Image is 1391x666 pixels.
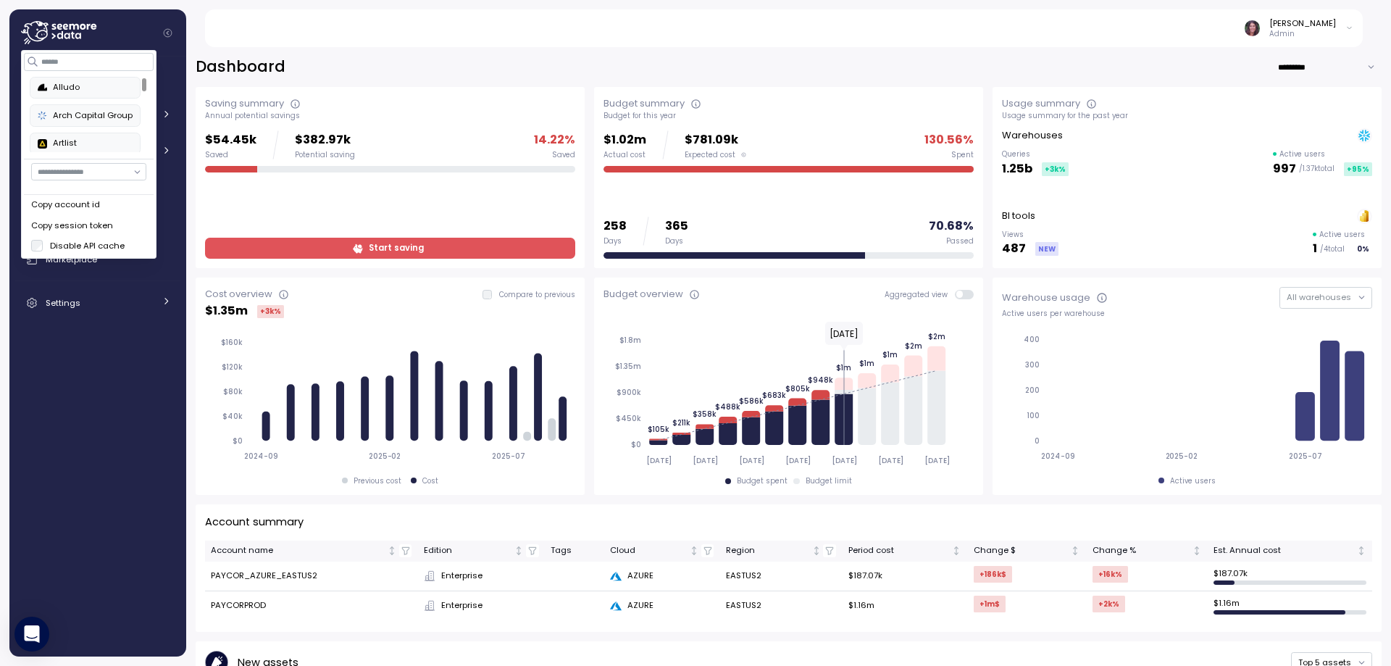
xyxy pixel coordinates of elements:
tspan: $358k [693,409,717,419]
tspan: $0 [631,440,641,449]
div: Potential saving [295,150,355,160]
div: Actual cost [603,150,646,160]
th: Change $Not sorted [967,541,1086,562]
div: +16k % [1093,566,1128,583]
tspan: $0 [233,436,243,446]
p: Queries [1002,149,1069,159]
tspan: $948k [808,375,833,385]
tspan: 2025-02 [1166,451,1198,461]
img: 6628aa71fabf670d87b811be.PNG [38,139,47,149]
p: Admin [1269,29,1336,39]
a: Start saving [205,238,575,259]
p: 14.22 % [534,130,575,150]
div: Edition [424,544,512,557]
p: $382.97k [295,130,355,150]
div: Budget summary [603,96,685,111]
h2: Dashboard [196,57,285,78]
div: Arch Capital Group [38,109,133,122]
tspan: $120k [222,362,243,372]
th: Est. Annual costNot sorted [1208,541,1372,562]
p: Warehouses [1002,128,1063,143]
p: Account summary [205,514,304,530]
div: Copy account id [31,199,146,212]
p: $54.45k [205,130,256,150]
th: RegionNot sorted [720,541,843,562]
img: 68790ce639d2d68da1992664.PNG [38,111,47,120]
div: 0 % [1354,242,1372,256]
div: Not sorted [1356,546,1366,556]
tspan: 2024-09 [1041,451,1075,461]
p: 130.56 % [924,130,974,150]
div: Open Intercom Messenger [14,617,49,652]
td: PAYCORPROD [205,591,418,620]
th: Account nameNot sorted [205,541,418,562]
div: Budget limit [806,476,852,486]
a: Settings [15,288,180,317]
tspan: [DATE] [738,456,764,465]
tspan: [DATE] [785,456,810,465]
a: Discovery [15,173,180,202]
div: Not sorted [811,546,822,556]
tspan: 100 [1027,411,1040,420]
p: 365 [665,217,688,236]
div: Saving summary [205,96,284,111]
span: Marketplace [46,254,97,265]
div: Tags [551,544,598,557]
a: Insights [15,209,180,238]
a: Dashboard [15,66,180,95]
div: Saved [205,150,256,160]
span: Start saving [369,238,424,258]
div: Not sorted [1070,546,1080,556]
div: Alludo [38,81,133,94]
tspan: [DATE] [877,456,903,465]
div: NEW [1035,242,1058,256]
div: AZURE [610,599,714,612]
span: Settings [46,297,80,309]
div: Saved [552,150,575,160]
tspan: 300 [1025,360,1040,370]
td: PAYCOR_AZURE_EASTUS2 [205,562,418,591]
td: EASTUS2 [720,591,843,620]
button: All warehouses [1279,287,1372,308]
span: Aggregated view [885,290,955,299]
div: +186k $ [974,566,1012,583]
p: Active users [1279,149,1325,159]
span: Expected cost [685,150,735,160]
div: Not sorted [514,546,524,556]
tspan: $211k [672,418,690,428]
div: Change $ [974,544,1069,557]
tspan: $900k [617,388,641,397]
tspan: $1m [859,359,874,368]
div: Region [726,544,809,557]
img: ACg8ocLDuIZlR5f2kIgtapDwVC7yp445s3OgbrQTIAV7qYj8P05r5pI=s96-c [1245,20,1260,36]
p: $ 1.35m [205,301,248,321]
div: Cost overview [205,287,272,301]
p: Compare to previous [499,290,575,300]
tspan: $1m [836,363,851,372]
text: [DATE] [830,328,859,340]
tspan: $80k [223,387,243,396]
div: Period cost [848,544,950,557]
p: 1 [1313,239,1317,259]
tspan: $586k [739,396,764,406]
tspan: 2025-07 [1290,451,1323,461]
tspan: $40k [222,412,243,421]
p: $1.02m [603,130,646,150]
tspan: $1m [882,350,898,359]
p: 997 [1273,159,1296,179]
div: +95 % [1344,162,1372,176]
td: $1.16m [842,591,967,620]
tspan: $683k [762,391,786,400]
tspan: [DATE] [646,456,671,465]
tspan: 200 [1025,386,1040,395]
span: Enterprise [441,599,483,612]
a: Cost Overview [15,101,180,130]
tspan: [DATE] [831,456,856,465]
p: 1.25b [1002,159,1032,179]
div: Not sorted [387,546,397,556]
tspan: 2025-02 [369,451,401,461]
div: +3k % [1042,162,1069,176]
div: Account name [211,544,385,557]
tspan: 400 [1024,335,1040,344]
th: EditionNot sorted [418,541,546,562]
